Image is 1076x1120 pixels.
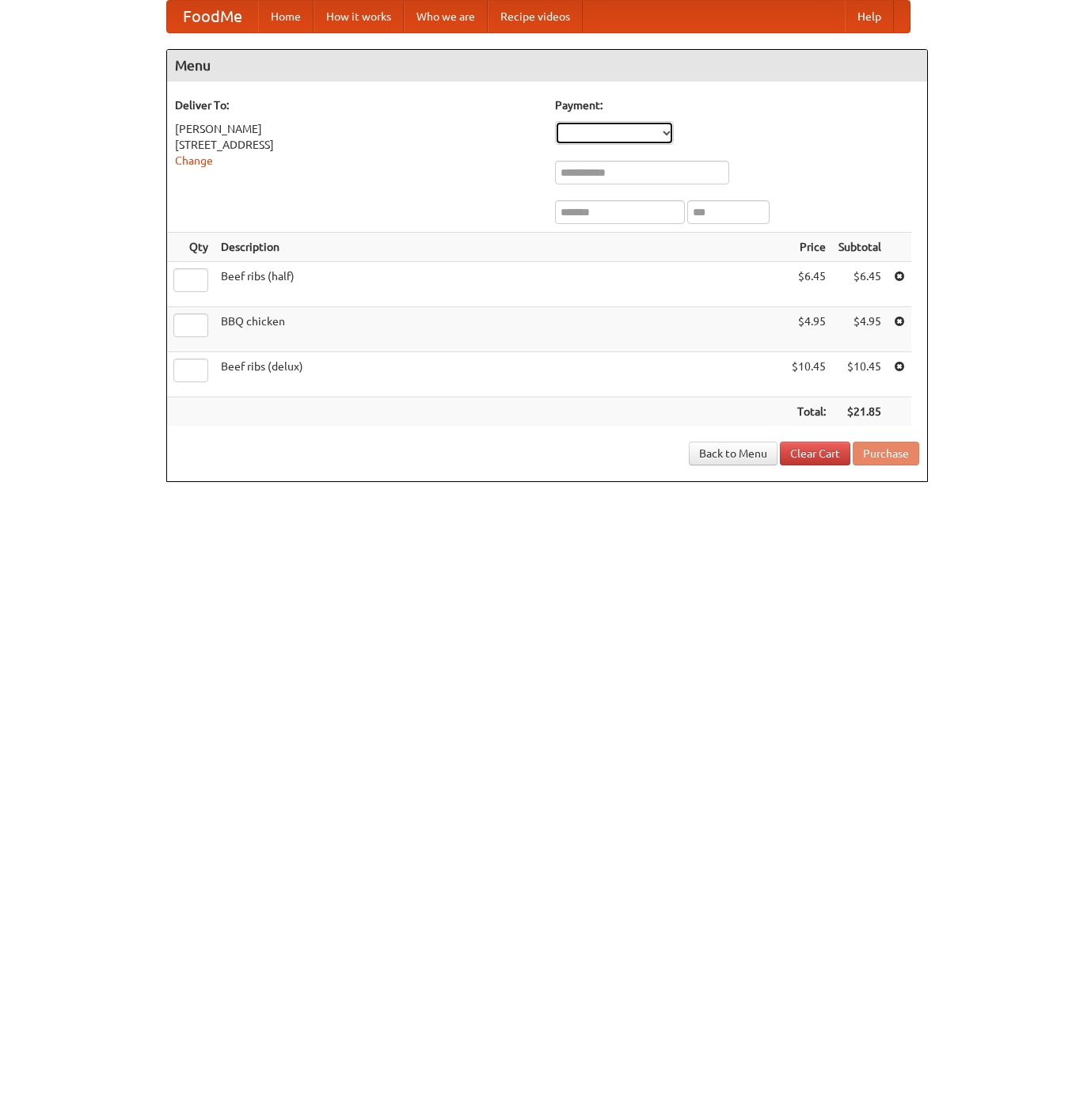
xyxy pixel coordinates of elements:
a: Who we are [404,1,488,32]
a: Back to Menu [689,442,778,465]
td: Beef ribs (delux) [215,352,785,397]
th: Total: [785,397,832,427]
td: $6.45 [785,262,832,307]
td: $6.45 [832,262,888,307]
a: Clear Cart [780,442,850,465]
td: $4.95 [832,307,888,352]
th: Qty [167,233,215,262]
td: Beef ribs (half) [215,262,785,307]
div: [PERSON_NAME] [175,121,539,137]
td: $10.45 [832,352,888,397]
td: $10.45 [785,352,832,397]
th: $21.85 [832,397,888,427]
button: Purchase [853,442,919,465]
h5: Payment: [555,97,919,113]
h4: Menu [167,50,927,82]
td: $4.95 [785,307,832,352]
a: How it works [314,1,404,32]
h5: Deliver To: [175,97,539,113]
a: Recipe videos [488,1,583,32]
td: BBQ chicken [215,307,785,352]
th: Price [785,233,832,262]
a: Help [845,1,894,32]
th: Description [215,233,785,262]
a: FoodMe [167,1,258,32]
a: Home [258,1,314,32]
a: Change [175,154,213,167]
div: [STREET_ADDRESS] [175,137,539,153]
th: Subtotal [832,233,888,262]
